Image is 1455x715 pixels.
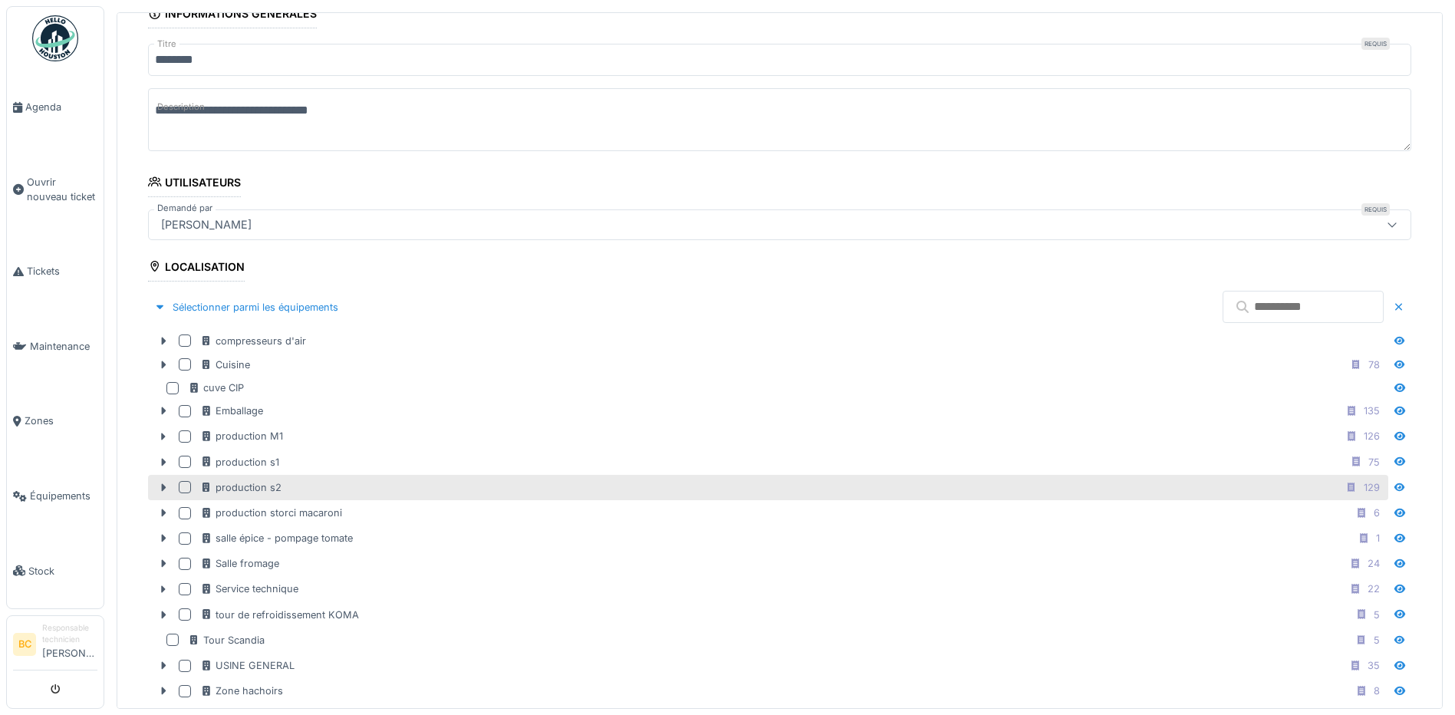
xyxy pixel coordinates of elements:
a: Équipements [7,459,104,534]
div: tour de refroidissement KOMA [200,608,359,622]
div: salle épice - pompage tomate [200,531,353,545]
span: Maintenance [30,339,97,354]
div: Emballage [200,404,263,418]
li: [PERSON_NAME] [42,622,97,667]
div: Utilisateurs [148,171,241,197]
div: Localisation [148,255,245,282]
div: [PERSON_NAME] [155,216,258,233]
div: Responsable technicien [42,622,97,646]
div: compresseurs d'air [200,334,306,348]
div: 22 [1368,582,1380,596]
div: 8 [1374,684,1380,698]
div: 35 [1368,658,1380,673]
img: Badge_color-CXgf-gQk.svg [32,15,78,61]
div: 75 [1368,455,1380,470]
div: Zone hachoirs [200,684,283,698]
div: 135 [1364,404,1380,418]
div: Requis [1361,38,1390,50]
a: BC Responsable technicien[PERSON_NAME] [13,622,97,671]
div: USINE GENERAL [200,658,295,673]
label: Description [154,97,208,117]
label: Demandé par [154,202,216,215]
div: Cuisine [200,357,250,372]
span: Agenda [25,100,97,114]
div: 24 [1368,556,1380,571]
div: Service technique [200,582,298,596]
span: Tickets [27,264,97,278]
li: BC [13,633,36,656]
div: 6 [1374,506,1380,520]
div: Sélectionner parmi les équipements [148,297,344,318]
div: Salle fromage [200,556,279,571]
span: Équipements [30,489,97,503]
div: production storci macaroni [200,506,342,520]
div: production s2 [200,480,281,495]
div: 129 [1364,480,1380,495]
a: Tickets [7,234,104,309]
div: 126 [1364,429,1380,443]
a: Zones [7,384,104,459]
div: production M1 [200,429,283,443]
div: 5 [1374,608,1380,622]
div: Informations générales [148,2,317,28]
span: Zones [25,414,97,428]
div: 5 [1374,633,1380,647]
div: 78 [1368,357,1380,372]
div: cuve CIP [188,381,244,395]
label: Titre [154,38,179,51]
div: Requis [1361,203,1390,216]
div: production s1 [200,455,279,470]
div: Tour Scandia [188,633,265,647]
a: Stock [7,533,104,608]
a: Agenda [7,70,104,145]
span: Stock [28,564,97,578]
a: Ouvrir nouveau ticket [7,145,104,235]
div: 1 [1376,531,1380,545]
span: Ouvrir nouveau ticket [27,175,97,204]
a: Maintenance [7,309,104,384]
